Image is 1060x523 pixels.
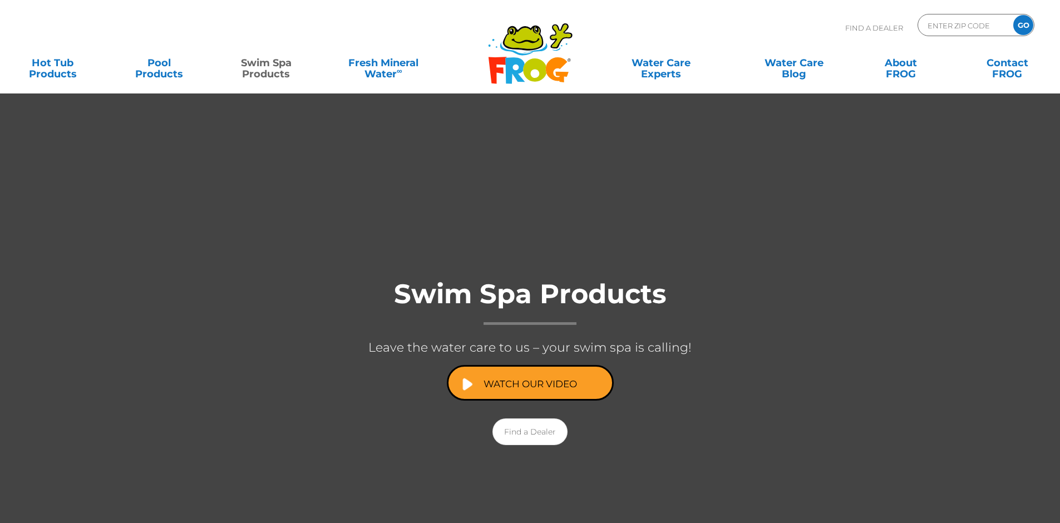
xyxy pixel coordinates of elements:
a: Hot TubProducts [11,52,94,74]
a: Water CareExperts [594,52,728,74]
a: Swim SpaProducts [225,52,308,74]
p: Leave the water care to us – your swim spa is calling! [308,336,753,359]
a: AboutFROG [859,52,942,74]
a: Water CareBlog [752,52,835,74]
input: Zip Code Form [926,17,1002,33]
p: Find A Dealer [845,14,903,42]
a: PoolProducts [118,52,201,74]
input: GO [1013,15,1033,35]
a: Watch Our Video [447,365,614,401]
h1: Swim Spa Products [308,279,753,325]
sup: ∞ [397,66,402,75]
a: Find a Dealer [492,418,568,445]
a: Fresh MineralWater∞ [331,52,435,74]
a: ContactFROG [966,52,1049,74]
